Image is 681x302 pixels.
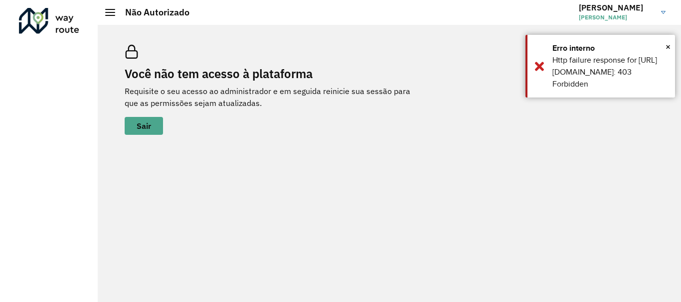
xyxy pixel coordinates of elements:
button: button [125,117,163,135]
span: × [666,39,671,54]
button: Close [666,39,671,54]
div: Erro interno [552,42,668,54]
span: [PERSON_NAME] [579,13,654,22]
span: Sair [137,122,151,130]
h2: Não Autorizado [115,7,189,18]
h2: Você não tem acesso à plataforma [125,67,424,81]
h3: [PERSON_NAME] [579,3,654,12]
p: Requisite o seu acesso ao administrador e em seguida reinicie sua sessão para que as permissões s... [125,85,424,109]
div: Http failure response for [URL][DOMAIN_NAME]: 403 Forbidden [552,54,668,90]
